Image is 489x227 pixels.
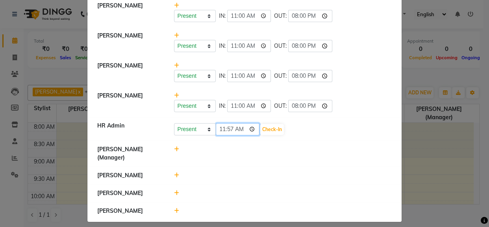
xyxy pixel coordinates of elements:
div: [PERSON_NAME] (Manager) [91,145,168,162]
div: [PERSON_NAME] [91,207,168,215]
span: IN: [219,102,226,110]
span: OUT: [274,12,287,20]
span: IN: [219,12,226,20]
div: [PERSON_NAME] [91,62,168,82]
div: [PERSON_NAME] [91,2,168,22]
span: IN: [219,42,226,50]
button: Check-In [260,124,284,135]
span: OUT: [274,42,287,50]
span: OUT: [274,102,287,110]
span: IN: [219,72,226,80]
div: [PERSON_NAME] [91,171,168,180]
div: HR Admin [91,122,168,136]
div: [PERSON_NAME] [91,189,168,197]
div: [PERSON_NAME] [91,92,168,112]
span: OUT: [274,72,287,80]
div: [PERSON_NAME] [91,32,168,52]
